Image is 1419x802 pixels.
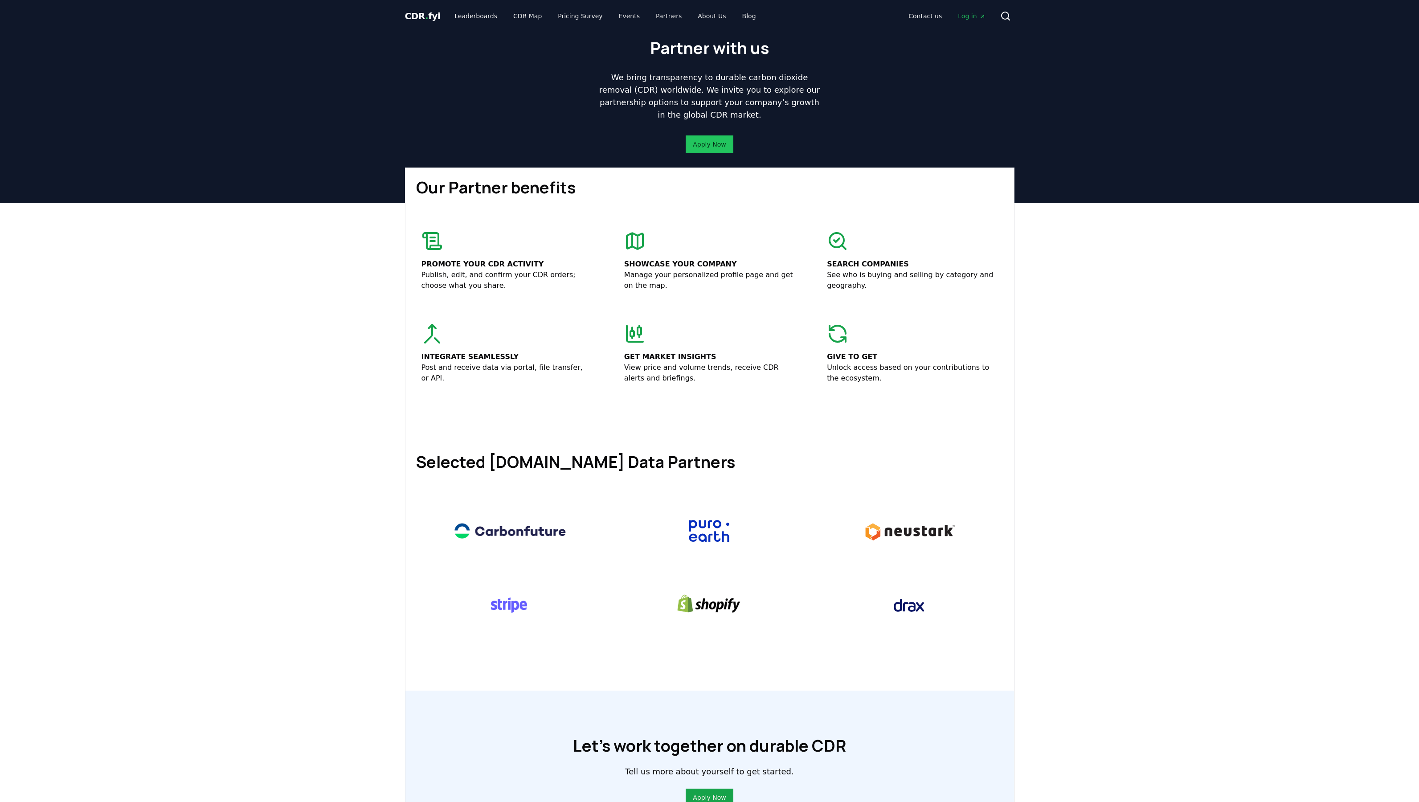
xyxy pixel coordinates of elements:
[405,10,441,22] a: CDR.fyi
[735,8,763,24] a: Blog
[845,507,973,556] img: Neustark logo
[693,793,726,802] a: Apply Now
[686,135,733,153] button: Apply Now
[446,507,574,556] img: Carbonfuture logo
[573,737,846,755] h1: Let’s work together on durable CDR
[447,8,763,24] nav: Main
[693,140,726,149] a: Apply Now
[827,362,998,384] p: Unlock access based on your contributions to the ecosystem.
[421,362,592,384] p: Post and receive data via portal, file transfer, or API.
[649,8,689,24] a: Partners
[646,581,773,629] img: Shopify logo
[951,8,993,24] a: Log in
[624,352,795,362] p: Get market insights
[416,453,1003,471] h1: Selected [DOMAIN_NAME] Data Partners
[646,507,773,556] img: Puro.earth logo
[421,259,592,270] p: Promote your CDR activity
[625,765,793,778] p: Tell us more about yourself to get started.
[650,39,769,57] h1: Partner with us
[596,71,824,121] p: We bring transparency to durable carbon dioxide removal (CDR) worldwide. We invite you to explore...
[425,11,428,21] span: .
[612,8,647,24] a: Events
[405,11,441,21] span: CDR fyi
[551,8,609,24] a: Pricing Survey
[416,179,1003,196] h1: Our Partner benefits
[447,8,504,24] a: Leaderboards
[446,581,574,629] img: Stripe logo
[901,8,993,24] nav: Main
[901,8,949,24] a: Contact us
[827,352,998,362] p: Give to get
[827,259,998,270] p: Search companies
[421,270,592,291] p: Publish, edit, and confirm your CDR orders; choose what you share.
[691,8,733,24] a: About Us
[827,270,998,291] p: See who is buying and selling by category and geography.
[845,581,973,630] img: Drax logo
[624,270,795,291] p: Manage your personalized profile page and get on the map.
[624,362,795,384] p: View price and volume trends, receive CDR alerts and briefings.
[506,8,549,24] a: CDR Map
[624,259,795,270] p: Showcase your company
[421,352,592,362] p: Integrate seamlessly
[958,12,986,20] span: Log in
